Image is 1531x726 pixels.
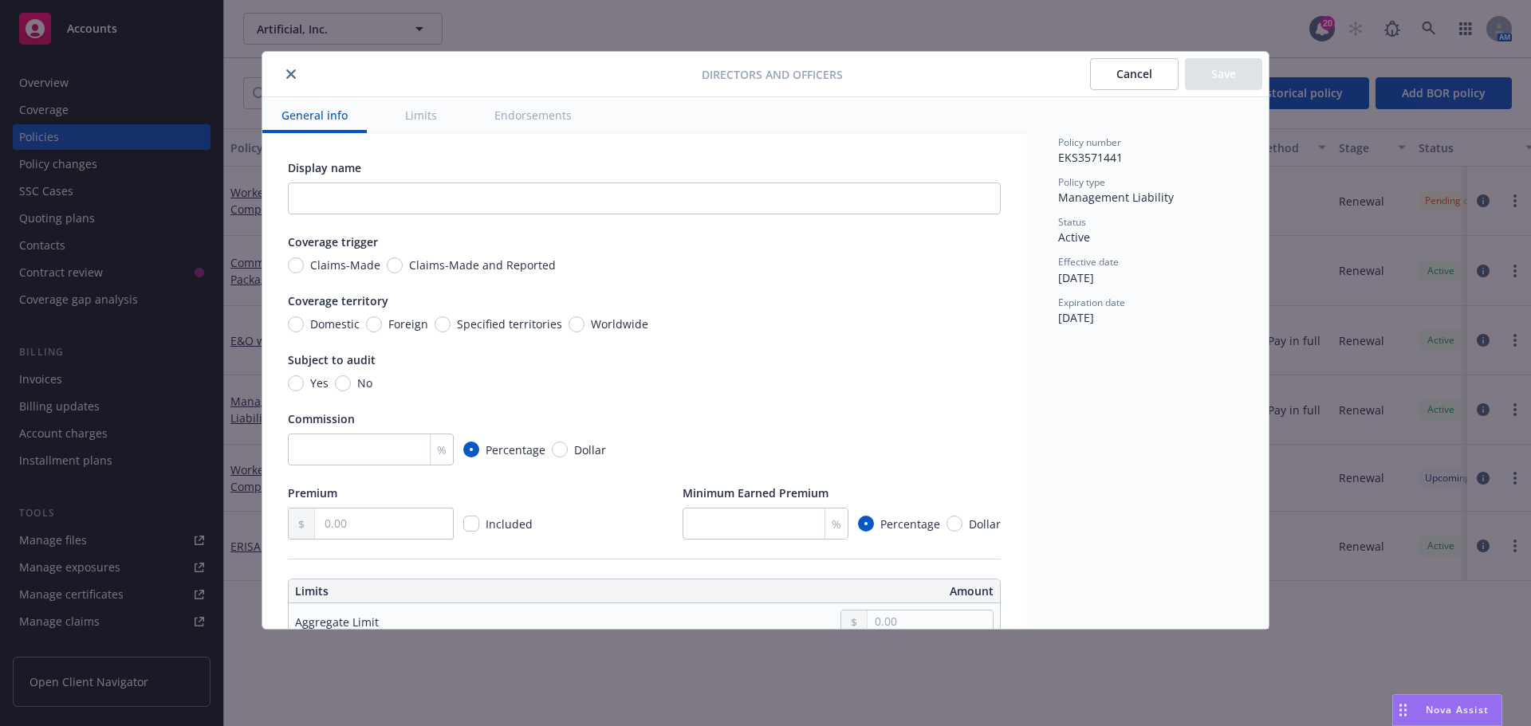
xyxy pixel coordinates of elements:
[1058,270,1094,285] span: [DATE]
[288,160,361,175] span: Display name
[288,257,304,273] input: Claims-Made
[880,516,940,532] span: Percentage
[569,316,584,332] input: Worldwide
[288,485,337,500] span: Premium
[1393,695,1413,725] div: Drag to move
[262,97,367,133] button: General info
[366,316,382,332] input: Foreign
[591,316,648,332] span: Worldwide
[1090,58,1179,90] button: Cancel
[457,316,562,332] span: Specified territories
[947,516,962,532] input: Dollar
[386,97,456,133] button: Limits
[1058,175,1105,189] span: Policy type
[409,257,556,273] span: Claims-Made and Reported
[463,441,479,457] input: Percentage
[1058,296,1125,309] span: Expiration date
[1058,190,1174,205] span: Management Liability
[1392,694,1502,726] button: Nova Assist
[388,316,428,332] span: Foreign
[288,293,388,308] span: Coverage territory
[335,375,351,391] input: No
[289,579,573,603] th: Limits
[310,257,380,273] span: Claims-Made
[288,352,376,367] span: Subject to audit
[486,516,533,532] span: Included
[1058,255,1119,269] span: Effective date
[281,65,301,84] button: close
[1058,215,1086,229] span: Status
[288,234,378,249] span: Coverage trigger
[1058,310,1094,325] span: [DATE]
[1426,703,1489,716] span: Nova Assist
[683,485,828,500] span: Minimum Earned Premium
[486,441,545,458] span: Percentage
[552,441,568,457] input: Dollar
[435,316,451,332] input: Specified territories
[357,375,372,391] span: No
[387,257,403,273] input: Claims-Made and Reported
[288,411,355,426] span: Commission
[315,508,453,539] input: 0.00
[1058,150,1123,165] span: EKS3571441
[832,516,841,532] span: %
[288,316,304,332] input: Domestic
[295,614,379,630] div: Aggregate Limit
[1058,230,1090,245] span: Active
[475,97,591,133] button: Endorsements
[574,441,606,458] span: Dollar
[1058,135,1121,149] span: Policy number
[310,375,329,391] span: Yes
[437,441,447,458] span: %
[651,579,1000,603] th: Amount
[310,316,360,332] span: Domestic
[858,516,874,532] input: Percentage
[969,516,1001,532] span: Dollar
[868,610,993,633] input: 0.00
[702,66,843,83] span: Directors and Officers
[288,375,304,391] input: Yes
